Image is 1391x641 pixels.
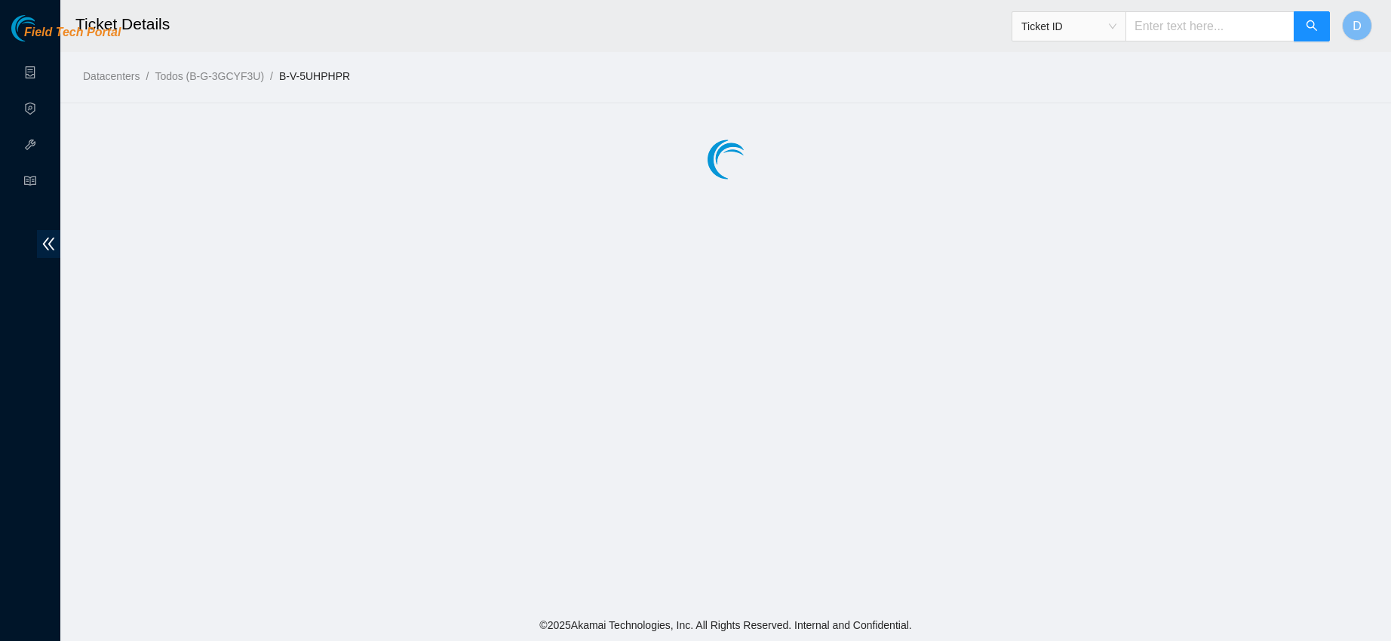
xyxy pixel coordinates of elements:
[24,168,36,198] span: read
[279,70,350,82] a: B-V-5UHPHPR
[1342,11,1372,41] button: D
[1021,15,1116,38] span: Ticket ID
[270,70,273,82] span: /
[1353,17,1362,35] span: D
[37,230,60,258] span: double-left
[60,609,1391,641] footer: © 2025 Akamai Technologies, Inc. All Rights Reserved. Internal and Confidential.
[11,27,121,47] a: Akamai TechnologiesField Tech Portal
[83,70,140,82] a: Datacenters
[1294,11,1330,41] button: search
[155,70,264,82] a: Todos (B-G-3GCYF3U)
[146,70,149,82] span: /
[11,15,76,41] img: Akamai Technologies
[24,26,121,40] span: Field Tech Portal
[1125,11,1294,41] input: Enter text here...
[1306,20,1318,34] span: search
